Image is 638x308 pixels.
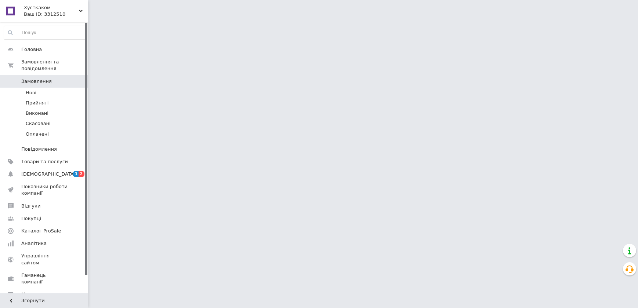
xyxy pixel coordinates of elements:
span: Маркет [21,291,40,298]
span: Гаманець компанії [21,272,68,285]
span: Хусткаком [24,4,79,11]
span: Управління сайтом [21,253,68,266]
span: Покупці [21,215,41,222]
span: Виконані [26,110,48,117]
span: Каталог ProSale [21,228,61,234]
span: Товари та послуги [21,158,68,165]
span: Оплачені [26,131,49,137]
span: Скасовані [26,120,51,127]
span: Прийняті [26,100,48,106]
span: 2 [79,171,84,177]
span: Замовлення [21,78,52,85]
span: 1 [73,171,79,177]
span: Аналітика [21,240,47,247]
span: Повідомлення [21,146,57,153]
span: [DEMOGRAPHIC_DATA] [21,171,76,177]
span: Відгуки [21,203,40,209]
span: Нові [26,89,36,96]
span: Показники роботи компанії [21,183,68,197]
input: Пошук [4,26,86,39]
span: Головна [21,46,42,53]
span: Замовлення та повідомлення [21,59,88,72]
div: Ваш ID: 3312510 [24,11,88,18]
